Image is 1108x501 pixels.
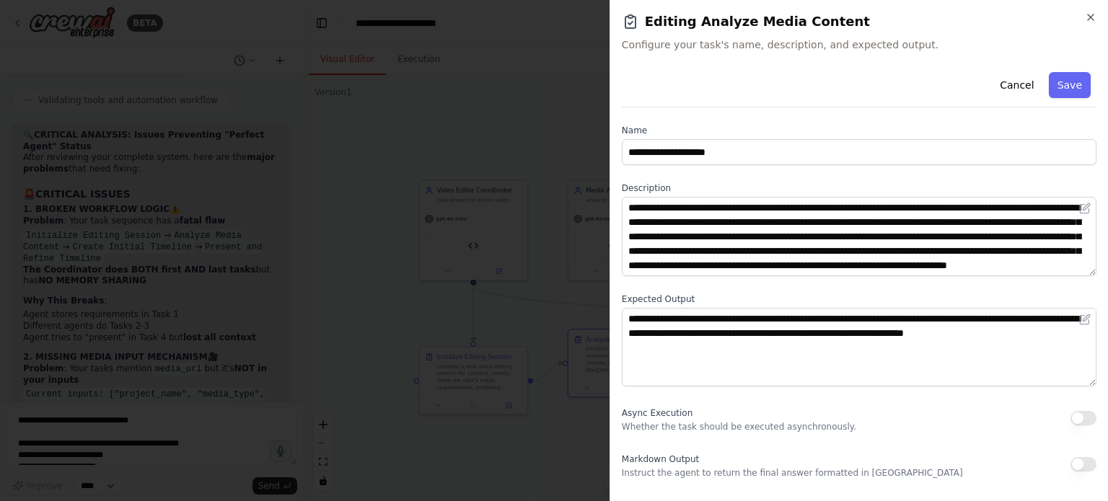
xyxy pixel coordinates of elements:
[622,293,1096,305] label: Expected Output
[622,12,1096,32] h2: Editing Analyze Media Content
[622,454,699,464] span: Markdown Output
[622,125,1096,136] label: Name
[1049,72,1091,98] button: Save
[622,37,1096,52] span: Configure your task's name, description, and expected output.
[1076,200,1094,217] button: Open in editor
[991,72,1042,98] button: Cancel
[1076,311,1094,328] button: Open in editor
[622,408,692,418] span: Async Execution
[622,182,1096,194] label: Description
[622,421,856,433] p: Whether the task should be executed asynchronously.
[622,467,963,479] p: Instruct the agent to return the final answer formatted in [GEOGRAPHIC_DATA]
